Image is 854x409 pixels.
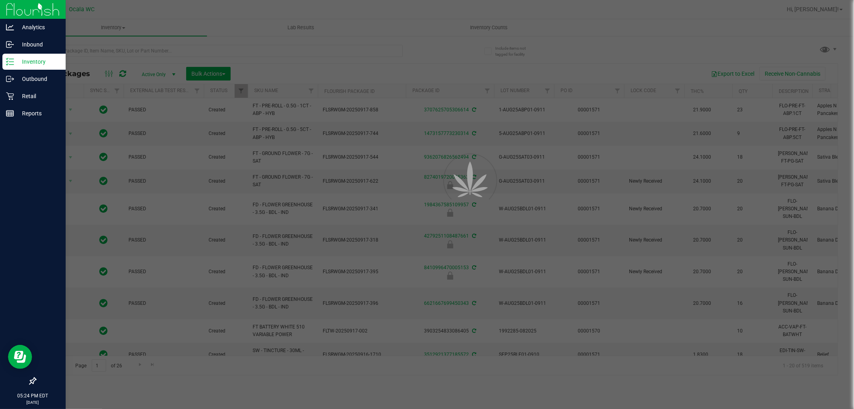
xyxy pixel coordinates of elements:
[6,75,14,83] inline-svg: Outbound
[6,58,14,66] inline-svg: Inventory
[4,392,62,399] p: 05:24 PM EDT
[14,57,62,66] p: Inventory
[6,23,14,31] inline-svg: Analytics
[8,345,32,369] iframe: Resource center
[6,109,14,117] inline-svg: Reports
[14,74,62,84] p: Outbound
[14,109,62,118] p: Reports
[4,399,62,405] p: [DATE]
[14,40,62,49] p: Inbound
[6,40,14,48] inline-svg: Inbound
[14,91,62,101] p: Retail
[14,22,62,32] p: Analytics
[6,92,14,100] inline-svg: Retail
